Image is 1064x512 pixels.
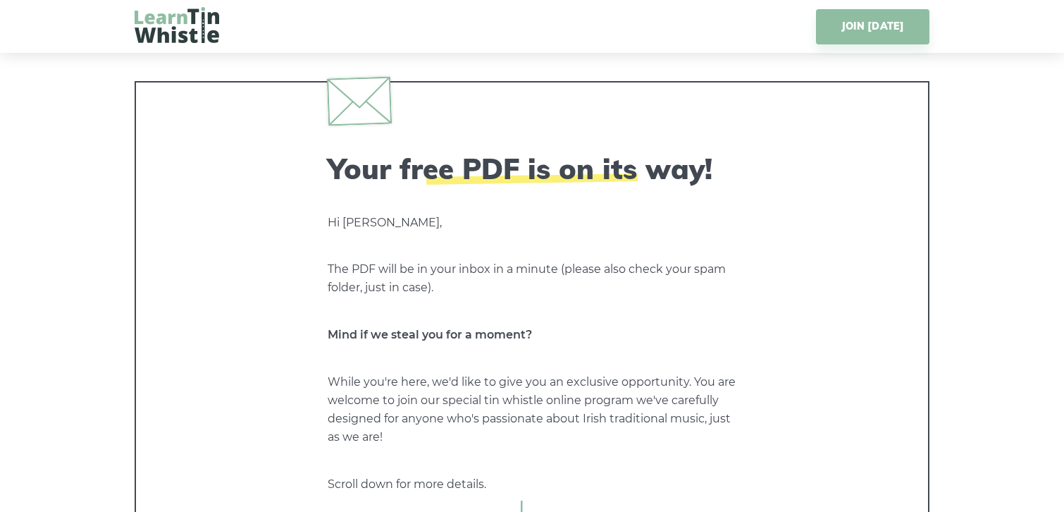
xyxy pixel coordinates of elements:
[328,214,736,232] p: Hi [PERSON_NAME],
[328,152,736,185] h2: Your free PDF is on its way!
[135,7,219,43] img: LearnTinWhistle.com
[816,9,929,44] a: JOIN [DATE]
[327,76,392,126] img: envelope.svg
[328,475,736,494] p: Scroll down for more details.
[328,373,736,446] p: While you're here, we'd like to give you an exclusive opportunity. You are welcome to join our sp...
[328,260,736,297] p: The PDF will be in your inbox in a minute (please also check your spam folder, just in case).
[328,328,532,341] strong: Mind if we steal you for a moment?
